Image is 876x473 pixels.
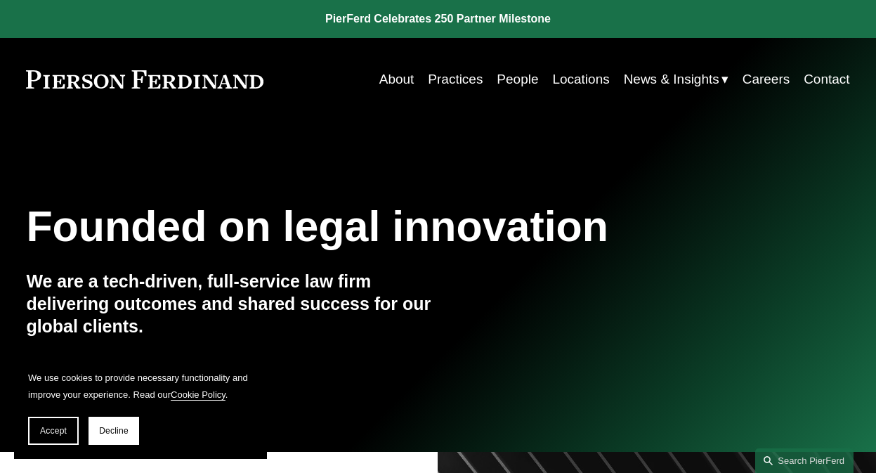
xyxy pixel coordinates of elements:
[552,66,609,93] a: Locations
[755,448,854,473] a: Search this site
[743,66,790,93] a: Careers
[26,202,712,252] h1: Founded on legal innovation
[14,356,267,459] section: Cookie banner
[379,66,414,93] a: About
[171,389,225,400] a: Cookie Policy
[28,417,79,445] button: Accept
[804,66,849,93] a: Contact
[99,426,129,436] span: Decline
[497,66,538,93] a: People
[428,66,483,93] a: Practices
[624,67,719,91] span: News & Insights
[40,426,67,436] span: Accept
[26,271,438,337] h4: We are a tech-driven, full-service law firm delivering outcomes and shared success for our global...
[89,417,139,445] button: Decline
[28,370,253,403] p: We use cookies to provide necessary functionality and improve your experience. Read our .
[624,66,728,93] a: folder dropdown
